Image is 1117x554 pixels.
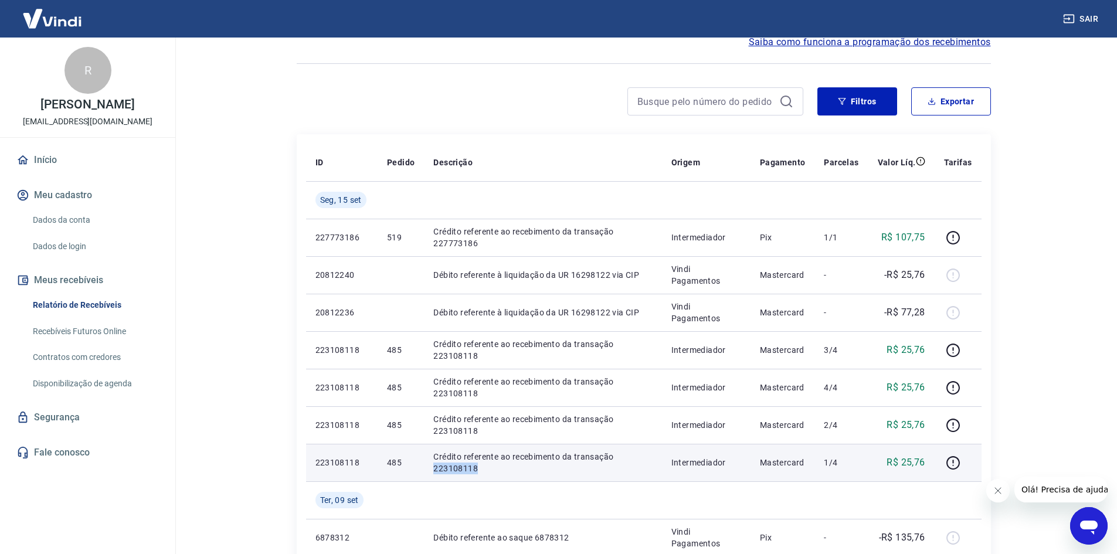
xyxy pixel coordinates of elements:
p: Pedido [387,157,415,168]
p: Pix [760,532,806,543]
p: 4/4 [824,382,858,393]
a: Contratos com credores [28,345,161,369]
button: Meu cadastro [14,182,161,208]
p: Crédito referente ao recebimento da transação 223108118 [433,451,652,474]
p: 3/4 [824,344,858,356]
span: Seg, 15 set [320,194,362,206]
p: 227773186 [315,232,368,243]
p: -R$ 135,76 [879,531,925,545]
p: Parcelas [824,157,858,168]
p: Mastercard [760,269,806,281]
p: R$ 25,76 [887,380,925,395]
p: -R$ 77,28 [884,305,925,320]
p: Crédito referente ao recebimento da transação 223108118 [433,413,652,437]
p: Mastercard [760,382,806,393]
p: 223108118 [315,419,368,431]
a: Dados de login [28,234,161,259]
button: Sair [1061,8,1103,30]
p: 1/4 [824,457,858,468]
p: Crédito referente ao recebimento da transação 227773186 [433,226,652,249]
p: R$ 25,76 [887,456,925,470]
p: Vindi Pagamentos [671,263,741,287]
iframe: Mensagem da empresa [1014,477,1108,502]
p: 485 [387,457,415,468]
p: 519 [387,232,415,243]
p: 485 [387,419,415,431]
span: Ter, 09 set [320,494,359,506]
p: Débito referente à liquidação da UR 16298122 via CIP [433,307,652,318]
p: Pix [760,232,806,243]
p: Débito referente ao saque 6878312 [433,532,652,543]
a: Disponibilização de agenda [28,372,161,396]
p: Origem [671,157,700,168]
p: 2/4 [824,419,858,431]
p: Valor Líq. [878,157,916,168]
button: Exportar [911,87,991,115]
p: Mastercard [760,457,806,468]
a: Saiba como funciona a programação dos recebimentos [749,35,991,49]
p: - [824,532,858,543]
p: Intermediador [671,232,741,243]
p: Intermediador [671,419,741,431]
p: Tarifas [944,157,972,168]
p: Pagamento [760,157,806,168]
p: Intermediador [671,344,741,356]
p: - [824,307,858,318]
p: [EMAIL_ADDRESS][DOMAIN_NAME] [23,115,152,128]
a: Relatório de Recebíveis [28,293,161,317]
p: R$ 107,75 [881,230,925,244]
p: 20812236 [315,307,368,318]
div: R [64,47,111,94]
a: Recebíveis Futuros Online [28,320,161,344]
p: Mastercard [760,344,806,356]
p: R$ 25,76 [887,343,925,357]
iframe: Fechar mensagem [986,479,1010,502]
iframe: Botão para abrir a janela de mensagens [1070,507,1108,545]
p: 223108118 [315,344,368,356]
p: Crédito referente ao recebimento da transação 223108118 [433,376,652,399]
p: Mastercard [760,307,806,318]
p: Débito referente à liquidação da UR 16298122 via CIP [433,269,652,281]
span: Olá! Precisa de ajuda? [7,8,99,18]
img: Vindi [14,1,90,36]
p: 223108118 [315,457,368,468]
p: Descrição [433,157,473,168]
p: Mastercard [760,419,806,431]
a: Início [14,147,161,173]
a: Segurança [14,405,161,430]
p: [PERSON_NAME] [40,98,134,111]
p: 223108118 [315,382,368,393]
p: 1/1 [824,232,858,243]
p: 6878312 [315,532,368,543]
p: -R$ 25,76 [884,268,925,282]
a: Dados da conta [28,208,161,232]
p: Crédito referente ao recebimento da transação 223108118 [433,338,652,362]
button: Meus recebíveis [14,267,161,293]
p: 485 [387,344,415,356]
p: - [824,269,858,281]
p: Vindi Pagamentos [671,301,741,324]
input: Busque pelo número do pedido [637,93,775,110]
p: Vindi Pagamentos [671,526,741,549]
p: Intermediador [671,382,741,393]
p: Intermediador [671,457,741,468]
p: R$ 25,76 [887,418,925,432]
p: 485 [387,382,415,393]
a: Fale conosco [14,440,161,465]
p: ID [315,157,324,168]
button: Filtros [817,87,897,115]
p: 20812240 [315,269,368,281]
